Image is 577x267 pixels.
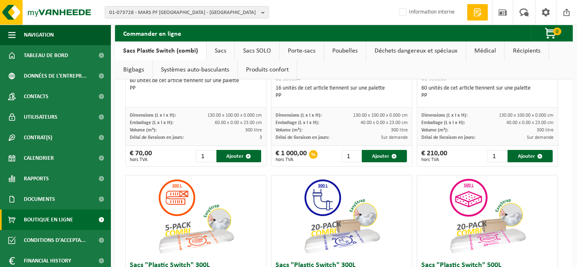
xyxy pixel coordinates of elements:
input: 1 [196,150,215,162]
span: Rapports [24,168,49,189]
span: Dimensions (L x l x H): [130,113,176,118]
span: 40.00 x 0.00 x 23.00 cm [361,120,408,125]
span: 130.00 x 100.00 x 0.000 cm [353,113,408,118]
div: 16 unités de cet article tiennent sur une palette [276,85,408,99]
div: € 70,00 [130,150,152,162]
span: Sur demande [527,135,554,140]
span: 60.00 x 0.00 x 23.00 cm [215,120,262,125]
div: € 210,00 [421,150,447,162]
span: Emballage (L x l x H): [421,120,465,125]
a: Produits confort [238,60,297,79]
span: hors TVA [276,157,307,162]
a: Sacs SOLO [235,41,279,60]
img: 01-999956 [446,175,529,258]
span: Dimensions (L x l x H): [421,113,467,118]
span: Délai de livraison en jours: [421,135,475,140]
span: 0 [553,28,561,35]
img: 01-999950 [301,175,383,258]
span: Contrat(s) [24,127,52,148]
a: Sacs Plastic Switch (combi) [115,41,206,60]
a: Poubelles [324,41,366,60]
span: Tableau de bord [24,45,68,66]
span: Navigation [24,25,54,45]
span: 3 [260,135,262,140]
span: Emballage (L x l x H): [276,120,319,125]
span: 01-073728 - MARS PF [GEOGRAPHIC_DATA] - [GEOGRAPHIC_DATA] [109,7,258,19]
span: Volume (m³): [130,128,156,133]
span: 130.00 x 100.00 x 0.000 cm [207,113,262,118]
button: Ajouter [508,150,553,162]
span: Délai de livraison en jours: [130,135,184,140]
a: Porte-sacs [280,41,324,60]
span: 40.00 x 0.00 x 23.00 cm [506,120,554,125]
button: Ajouter [362,150,407,162]
span: 300 litre [537,128,554,133]
a: Médical [466,41,504,60]
input: 1 [487,150,507,162]
button: 0 [531,25,572,41]
span: hors TVA [130,157,152,162]
span: Dimensions (L x l x H): [276,113,322,118]
span: Volume (m³): [421,128,448,133]
a: Systèmes auto-basculants [153,60,237,79]
button: 01-073728 - MARS PF [GEOGRAPHIC_DATA] - [GEOGRAPHIC_DATA] [105,6,269,18]
a: Récipients [505,41,549,60]
span: Données de l'entrepr... [24,66,87,86]
span: Utilisateurs [24,107,57,127]
label: Information interne [398,6,455,18]
span: Contacts [24,86,48,107]
div: 60 unités de cet article tiennent sur une palette [421,85,554,99]
button: Ajouter [216,150,262,162]
span: Emballage (L x l x H): [130,120,173,125]
div: PP [130,85,262,92]
span: Volume (m³): [276,128,302,133]
a: Bigbags [115,60,152,79]
span: 300 litre [391,128,408,133]
span: 130.00 x 100.00 x 0.000 cm [499,113,554,118]
span: 300 litre [245,128,262,133]
h2: Commander en ligne [115,25,189,41]
span: hors TVA [421,157,447,162]
span: Documents [24,189,55,209]
div: € 1 000,00 [276,150,307,162]
span: Délai de livraison en jours: [276,135,329,140]
a: Sacs [207,41,234,60]
img: 01-999952 [155,175,237,258]
input: 1 [342,150,361,162]
span: Sur demande [381,135,408,140]
span: Boutique en ligne [24,209,73,230]
span: Calendrier [24,148,54,168]
span: Conditions d'accepta... [24,230,86,251]
div: 60 unités de cet article tiennent sur une palette [130,77,262,92]
a: Déchets dangereux et spéciaux [366,41,466,60]
div: PP [421,92,554,99]
div: PP [276,92,408,99]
